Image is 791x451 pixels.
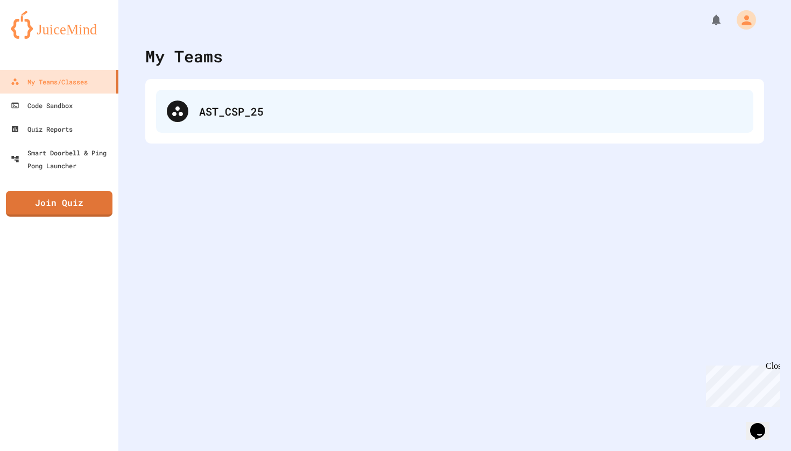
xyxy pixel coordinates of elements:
div: My Notifications [690,11,725,29]
div: Chat with us now!Close [4,4,74,68]
div: AST_CSP_25 [199,103,743,119]
div: My Teams [145,44,223,68]
div: My Teams/Classes [11,75,88,88]
img: logo-orange.svg [11,11,108,39]
a: Join Quiz [6,191,112,217]
div: Code Sandbox [11,99,73,112]
div: Smart Doorbell & Ping Pong Launcher [11,146,114,172]
div: AST_CSP_25 [156,90,753,133]
iframe: chat widget [746,408,780,440]
div: My Account [725,8,759,32]
iframe: chat widget [702,361,780,407]
div: Quiz Reports [11,123,73,135]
